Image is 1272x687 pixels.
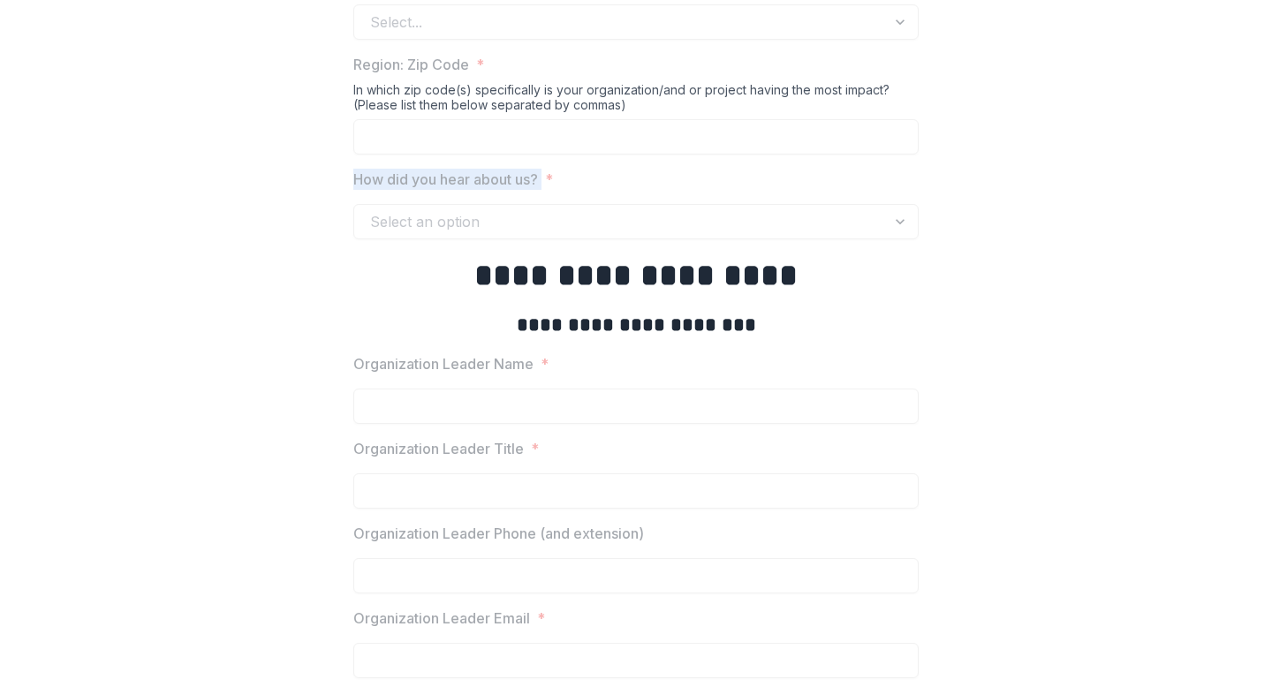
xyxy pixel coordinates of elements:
[353,169,538,190] p: How did you hear about us?
[353,523,644,544] p: Organization Leader Phone (and extension)
[353,54,469,75] p: Region: Zip Code
[353,438,524,459] p: Organization Leader Title
[353,353,534,374] p: Organization Leader Name
[353,608,530,629] p: Organization Leader Email
[353,82,919,119] div: In which zip code(s) specifically is your organization/and or project having the most impact? (Pl...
